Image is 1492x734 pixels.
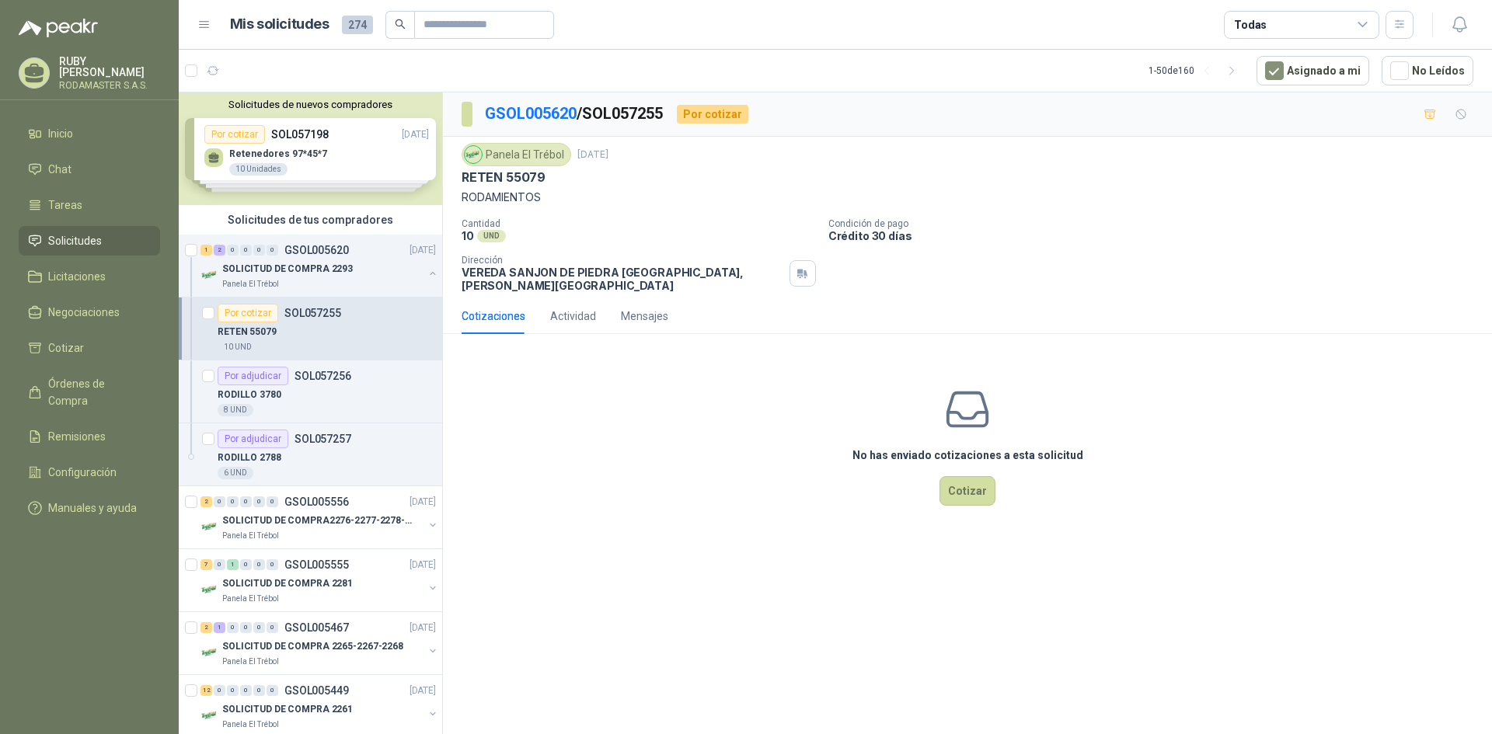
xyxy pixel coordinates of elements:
[200,241,439,290] a: 1 2 0 0 0 0 GSOL005620[DATE] Company LogoSOLICITUD DE COMPRA 2293Panela El Trébol
[462,255,783,266] p: Dirección
[214,622,225,633] div: 1
[222,718,279,731] p: Panela El Trébol
[48,428,106,445] span: Remisiones
[19,333,160,363] a: Cotizar
[200,622,212,633] div: 2
[222,262,353,277] p: SOLICITUD DE COMPRA 2293
[253,622,265,633] div: 0
[222,513,416,528] p: SOLICITUD DE COMPRA2276-2277-2278-2284-2285-
[828,218,1486,229] p: Condición de pago
[48,339,84,357] span: Cotizar
[462,308,525,325] div: Cotizaciones
[284,245,349,256] p: GSOL005620
[410,558,436,572] p: [DATE]
[485,102,664,126] p: / SOL057255
[677,105,748,123] div: Por cotizar
[179,423,442,486] a: Por adjudicarSOL057257RODILLO 27886 UND
[48,499,137,517] span: Manuales y ayuda
[1257,56,1369,85] button: Asignado a mi
[828,229,1486,242] p: Crédito 30 días
[48,375,145,409] span: Órdenes de Compra
[621,308,668,325] div: Mensajes
[19,369,160,416] a: Órdenes de Compra
[200,559,212,570] div: 7
[214,685,225,696] div: 0
[179,92,442,205] div: Solicitudes de nuevos compradoresPor cotizarSOL057198[DATE] Retenedores 97*45*710 UnidadesPor cot...
[577,148,608,162] p: [DATE]
[200,517,219,536] img: Company Logo
[284,622,349,633] p: GSOL005467
[253,496,265,507] div: 0
[240,685,252,696] div: 0
[295,433,351,444] p: SOL057257
[462,229,474,242] p: 10
[253,245,265,256] div: 0
[852,447,1083,464] h3: No has enviado cotizaciones a esta solicitud
[214,245,225,256] div: 2
[222,656,279,668] p: Panela El Trébol
[410,621,436,635] p: [DATE]
[48,125,73,142] span: Inicio
[284,496,349,507] p: GSOL005556
[230,13,329,36] h1: Mis solicitudes
[342,16,373,34] span: 274
[267,559,278,570] div: 0
[222,530,279,542] p: Panela El Trébol
[200,555,439,605] a: 7 0 1 0 0 0 GSOL005555[DATE] Company LogoSOLICITUD DE COMPRA 2281Panela El Trébol
[1234,16,1267,33] div: Todas
[462,189,1473,206] p: RODAMIENTOS
[19,226,160,256] a: Solicitudes
[218,450,281,465] p: RODILLO 2788
[19,155,160,184] a: Chat
[240,496,252,507] div: 0
[284,559,349,570] p: GSOL005555
[240,622,252,633] div: 0
[253,685,265,696] div: 0
[222,576,353,591] p: SOLICITUD DE COMPRA 2281
[200,618,439,668] a: 2 1 0 0 0 0 GSOL005467[DATE] Company LogoSOLICITUD DE COMPRA 2265-2267-2268Panela El Trébol
[222,593,279,605] p: Panela El Trébol
[19,297,160,327] a: Negociaciones
[214,496,225,507] div: 0
[179,205,442,235] div: Solicitudes de tus compradores
[218,341,258,353] div: 10 UND
[410,495,436,510] p: [DATE]
[485,104,577,123] a: GSOL005620
[222,278,279,290] p: Panela El Trébol
[267,622,278,633] div: 0
[227,685,239,696] div: 0
[267,496,278,507] div: 0
[200,496,212,507] div: 2
[939,476,995,506] button: Cotizar
[48,232,102,249] span: Solicitudes
[410,243,436,258] p: [DATE]
[253,559,265,570] div: 0
[395,19,406,30] span: search
[462,169,546,186] p: RETEN 55079
[218,404,253,416] div: 8 UND
[295,370,351,381] p: SOL057256
[59,56,160,78] p: RUBY [PERSON_NAME]
[200,266,219,284] img: Company Logo
[19,493,160,523] a: Manuales y ayuda
[179,360,442,423] a: Por adjudicarSOL057256RODILLO 37808 UND
[1382,56,1473,85] button: No Leídos
[462,143,571,166] div: Panela El Trébol
[200,245,212,256] div: 1
[19,19,98,37] img: Logo peakr
[284,308,341,318] p: SOL057255
[462,218,816,229] p: Cantidad
[218,430,288,448] div: Por adjudicar
[48,197,82,214] span: Tareas
[227,496,239,507] div: 0
[179,297,442,360] a: Por cotizarSOL057255RETEN 5507910 UND
[267,685,278,696] div: 0
[218,388,281,402] p: RODILLO 3780
[240,245,252,256] div: 0
[19,262,160,291] a: Licitaciones
[218,325,277,339] p: RETEN 55079
[222,702,353,717] p: SOLICITUD DE COMPRA 2261
[19,119,160,148] a: Inicio
[227,622,239,633] div: 0
[200,580,219,599] img: Company Logo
